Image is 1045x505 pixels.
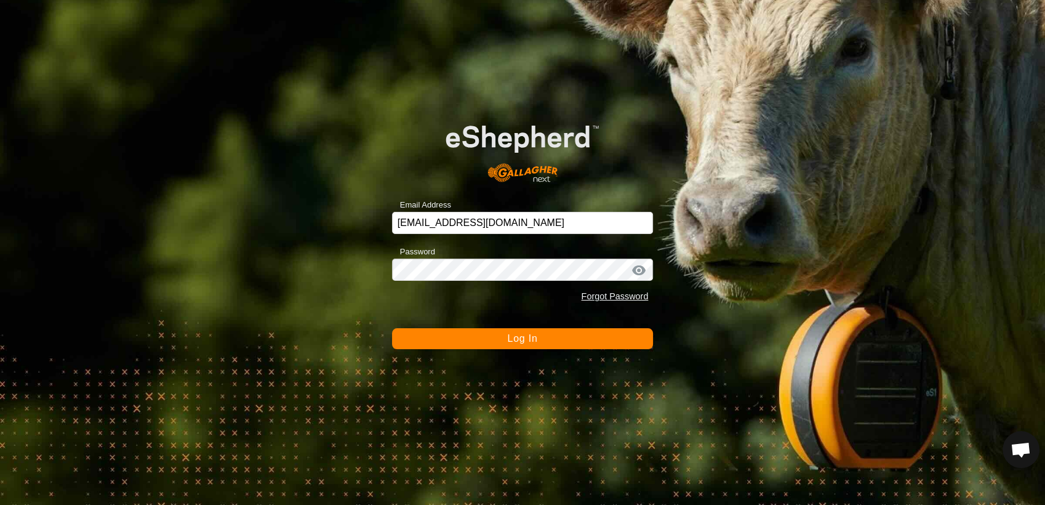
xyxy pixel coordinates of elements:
button: Log In [392,328,654,349]
div: Open chat [1003,431,1039,468]
input: Email Address [392,212,654,234]
img: E-shepherd Logo [418,103,627,193]
a: Forgot Password [581,291,648,301]
span: Log In [507,333,537,344]
label: Password [392,246,435,258]
label: Email Address [392,199,451,211]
